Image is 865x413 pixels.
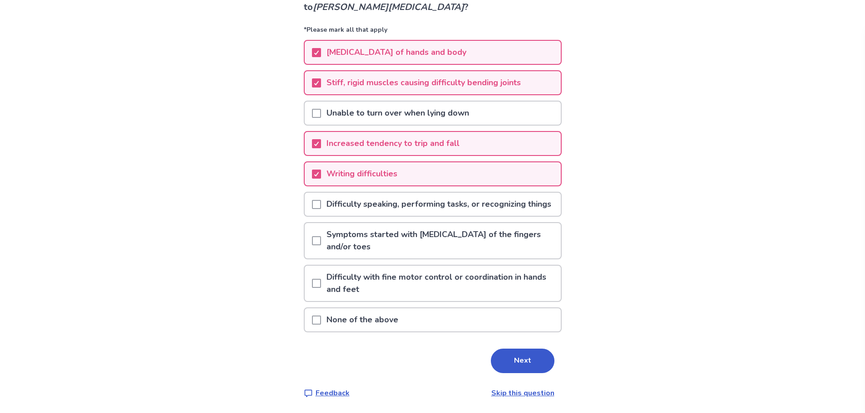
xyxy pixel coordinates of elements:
[304,388,350,398] a: Feedback
[304,25,562,40] p: *Please mark all that apply
[491,349,554,373] button: Next
[321,223,561,258] p: Symptoms started with [MEDICAL_DATA] of the fingers and/or toes
[316,388,350,398] p: Feedback
[321,132,465,155] p: Increased tendency to trip and fall
[491,388,554,398] a: Skip this question
[321,193,557,216] p: Difficulty speaking, performing tasks, or recognizing things
[321,266,561,301] p: Difficulty with fine motor control or coordination in hands and feet
[321,308,404,331] p: None of the above
[321,102,475,125] p: Unable to turn over when lying down
[321,71,526,94] p: Stiff, rigid muscles causing difficulty bending joints
[313,1,464,13] i: [PERSON_NAME][MEDICAL_DATA]
[321,41,472,64] p: [MEDICAL_DATA] of hands and body
[321,162,403,185] p: Writing difficulties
